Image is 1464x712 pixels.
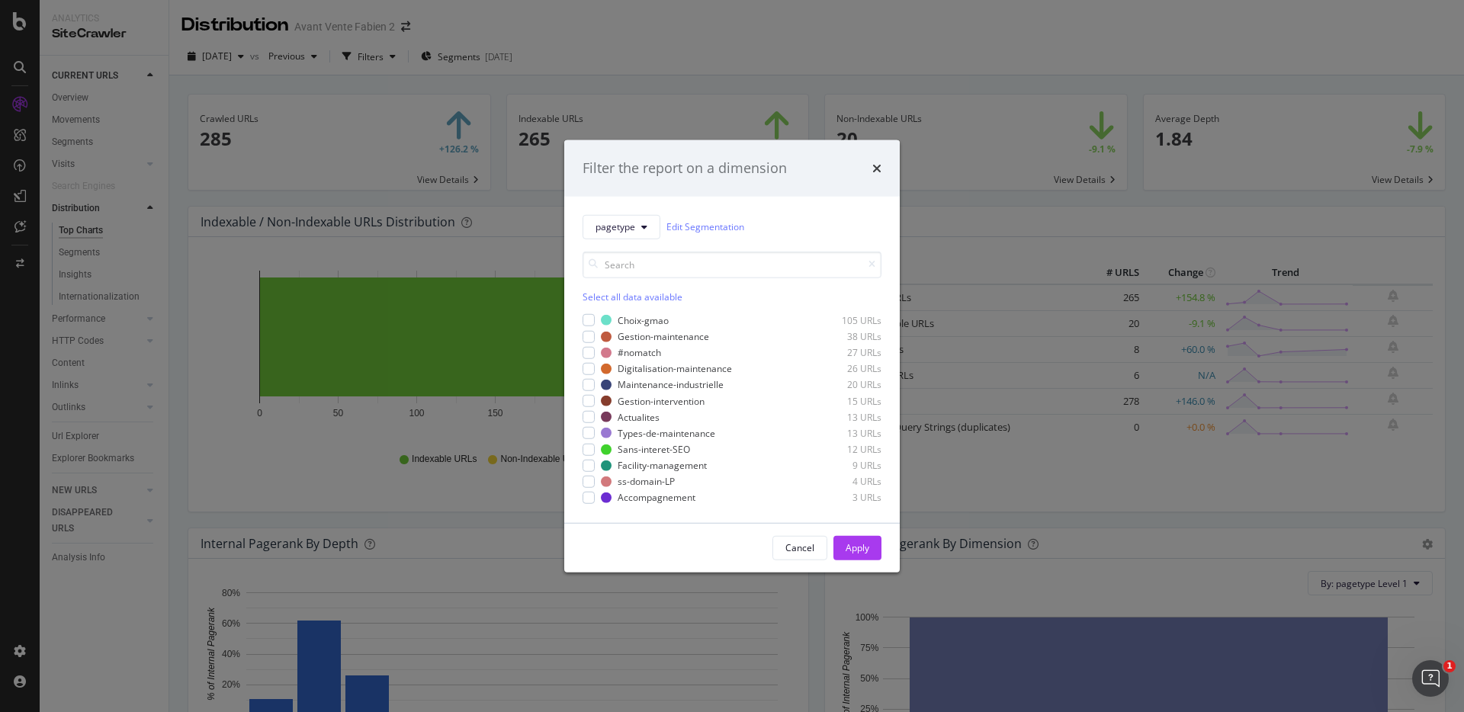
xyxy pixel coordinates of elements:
div: 12 URLs [807,443,881,456]
div: ss-domain-LP [618,475,675,488]
div: 38 URLs [807,330,881,343]
div: 13 URLs [807,410,881,423]
div: times [872,159,881,178]
a: Edit Segmentation [666,219,744,235]
div: 26 URLs [807,362,881,375]
div: 4 URLs [807,475,881,488]
div: 9 URLs [807,459,881,472]
div: Types-de-maintenance [618,427,715,440]
div: Gestion-maintenance [618,330,709,343]
div: Gestion-intervention [618,394,705,407]
div: 20 URLs [807,378,881,391]
div: modal [564,140,900,572]
div: #nomatch [618,346,661,359]
div: 15 URLs [807,394,881,407]
button: Cancel [772,535,827,560]
iframe: Intercom live chat [1412,660,1449,697]
input: Search [583,251,881,277]
div: 105 URLs [807,314,881,327]
div: 27 URLs [807,346,881,359]
span: 1 [1443,660,1456,672]
div: Actualites [618,410,660,423]
button: pagetype [583,214,660,239]
div: Sans-interet-SEO [618,443,690,456]
button: Apply [833,535,881,560]
span: pagetype [596,220,635,233]
div: 3 URLs [807,491,881,504]
div: Accompagnement [618,491,695,504]
div: Maintenance-industrielle [618,378,724,391]
div: Filter the report on a dimension [583,159,787,178]
div: Choix-gmao [618,314,669,327]
div: Apply [846,541,869,554]
div: Select all data available [583,290,881,303]
div: Digitalisation-maintenance [618,362,732,375]
div: Facility-management [618,459,707,472]
div: 13 URLs [807,427,881,440]
div: Cancel [785,541,814,554]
